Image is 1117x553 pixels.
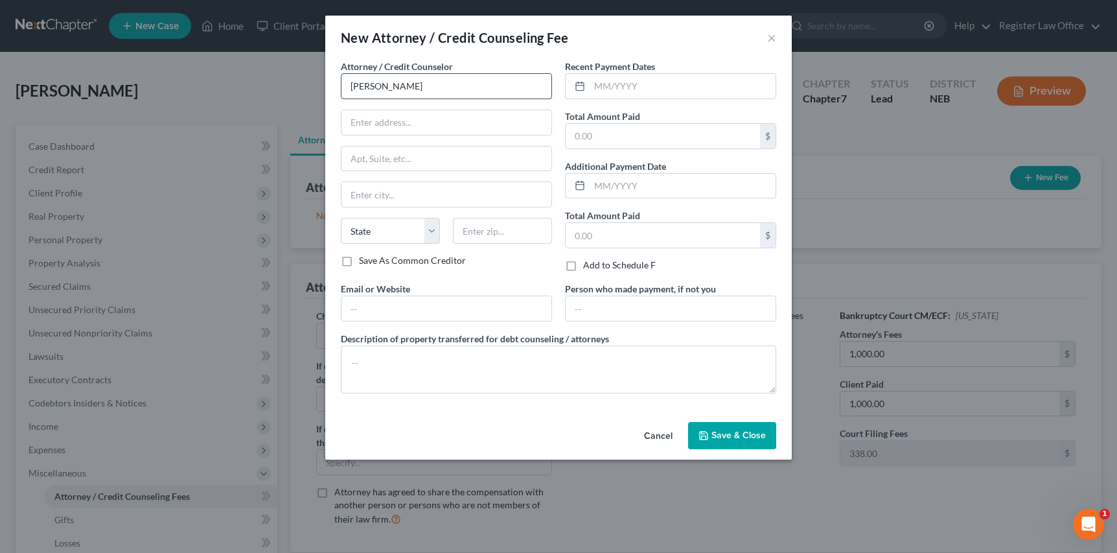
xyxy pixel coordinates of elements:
[565,60,655,73] label: Recent Payment Dates
[565,159,666,173] label: Additional Payment Date
[566,223,760,248] input: 0.00
[760,124,776,148] div: $
[341,182,551,207] input: Enter city...
[565,110,640,123] label: Total Amount Paid
[565,209,640,222] label: Total Amount Paid
[634,423,683,449] button: Cancel
[341,73,552,99] input: Search creditor by name...
[341,282,410,296] label: Email or Website
[341,61,453,72] span: Attorney / Credit Counselor
[566,124,760,148] input: 0.00
[590,74,776,99] input: MM/YYYY
[711,430,766,441] span: Save & Close
[341,30,369,45] span: New
[341,110,551,135] input: Enter address...
[453,218,552,244] input: Enter zip...
[341,332,609,346] label: Description of property transferred for debt counseling / attorneys
[583,259,656,272] label: Add to Schedule F
[359,254,466,267] label: Save As Common Creditor
[590,174,776,198] input: MM/YYYY
[688,422,776,449] button: Save & Close
[565,282,716,296] label: Person who made payment, if not you
[372,30,569,45] span: Attorney / Credit Counseling Fee
[566,296,776,321] input: --
[1073,509,1104,540] iframe: Intercom live chat
[341,296,551,321] input: --
[767,30,776,45] button: ×
[341,147,551,171] input: Apt, Suite, etc...
[760,223,776,248] div: $
[1100,509,1110,519] span: 1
